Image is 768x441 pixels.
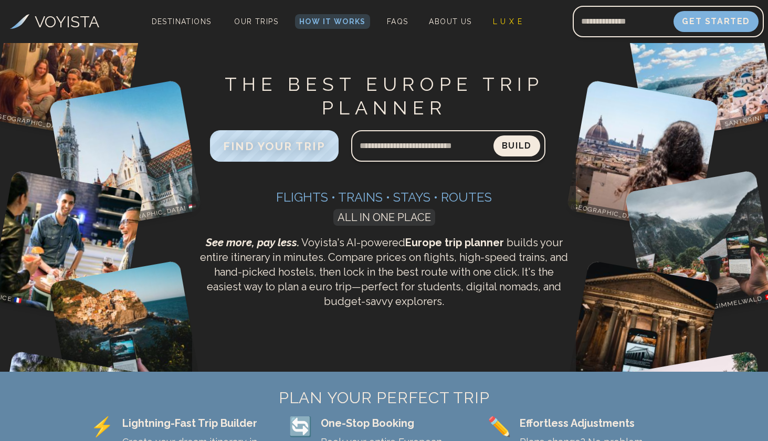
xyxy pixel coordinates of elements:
[573,9,674,34] input: Email address
[488,416,511,437] span: ✏️
[210,130,338,162] button: FIND YOUR TRIP
[489,14,527,29] a: L U X E
[90,388,678,407] h2: PLAN YOUR PERFECT TRIP
[674,11,759,32] button: Get Started
[295,14,370,29] a: How It Works
[493,17,523,26] span: L U X E
[206,236,299,249] span: See more, pay less.
[210,142,338,152] a: FIND YOUR TRIP
[10,14,29,29] img: Voyista Logo
[299,17,366,26] span: How It Works
[321,416,479,430] div: One-Stop Booking
[35,10,99,34] h3: VOYISTA
[148,13,216,44] span: Destinations
[48,80,202,233] img: Budapest
[493,135,540,156] button: Build
[387,17,408,26] span: FAQs
[425,14,476,29] a: About Us
[196,72,572,120] h1: THE BEST EUROPE TRIP PLANNER
[10,10,99,34] a: VOYISTA
[333,209,435,226] span: ALL IN ONE PLACE
[90,416,114,437] span: ⚡
[429,17,471,26] span: About Us
[122,416,281,430] div: Lightning-Fast Trip Builder
[566,260,720,414] img: Rome
[383,14,413,29] a: FAQs
[351,133,493,159] input: Search query
[566,80,720,233] img: Florence
[405,236,504,249] strong: Europe trip planner
[234,17,278,26] span: Our Trips
[520,416,678,430] div: Effortless Adjustments
[196,189,572,206] h3: Flights • Trains • Stays • Routes
[230,14,282,29] a: Our Trips
[196,235,572,309] p: Voyista's AI-powered builds your entire itinerary in minutes. Compare prices on flights, high-spe...
[223,140,325,153] span: FIND YOUR TRIP
[289,416,312,437] span: 🔄
[48,260,202,414] img: Cinque Terre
